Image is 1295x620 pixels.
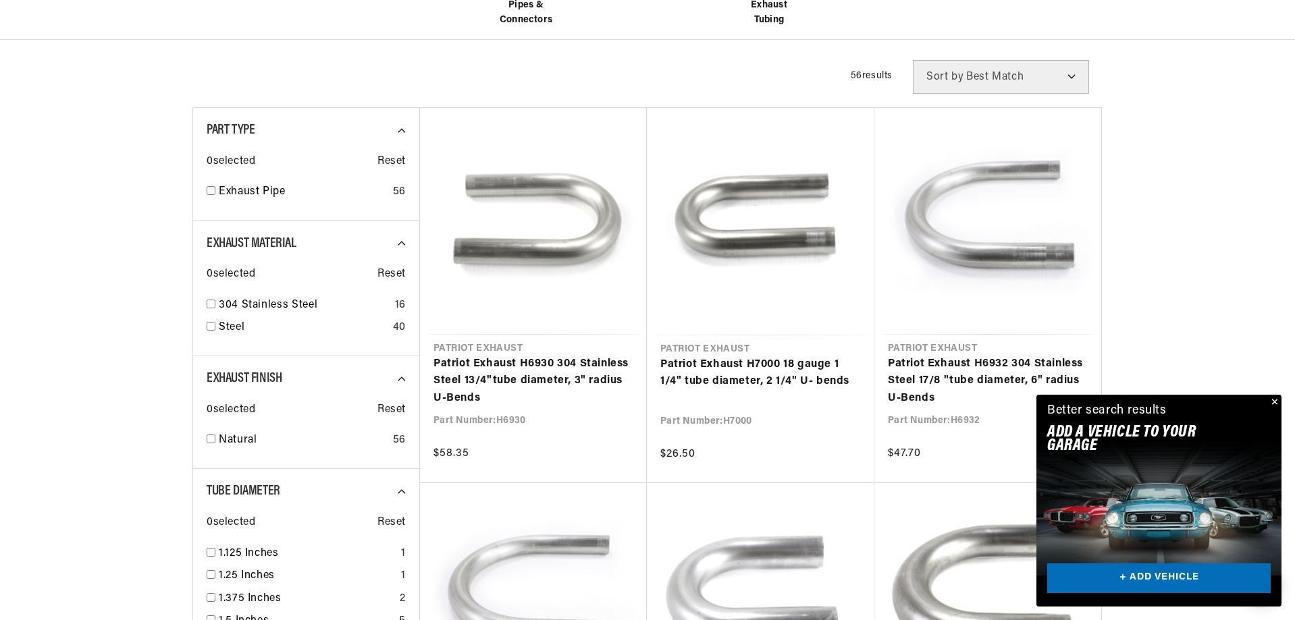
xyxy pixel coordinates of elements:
span: 0 selected [207,514,255,532]
div: Better search results [1047,401,1167,421]
span: 0 selected [207,401,255,419]
span: Reset [377,266,406,283]
a: 1.375 Inches [219,590,394,608]
a: Natural [219,432,388,449]
a: Steel [219,319,388,337]
h2: Add A VEHICLE to your garage [1047,426,1237,453]
span: 0 selected [207,266,255,283]
span: Reset [377,401,406,419]
a: 1.25 Inches [219,567,396,585]
div: 2 [400,590,406,608]
a: 1.125 Inches [219,545,396,563]
select: Sort by [913,60,1089,94]
button: Close [1265,395,1281,411]
div: 40 [393,319,406,337]
a: Patriot Exhaust H6932 304 Stainless Steel 17/8 "tube diameter, 6" radius U-Bends [888,356,1088,407]
span: Sort by [926,72,963,82]
div: 56 [393,432,406,449]
span: Reset [377,514,406,532]
span: Exhaust Material [207,237,296,250]
span: Part Type [207,123,255,137]
span: Tube Diameter [207,484,280,498]
div: 56 [393,184,406,201]
div: 16 [395,297,406,314]
span: 0 selected [207,153,255,171]
a: Patriot Exhaust H7000 18 gauge 1 1/4" tube diameter, 2 1/4" U- bends [660,356,861,391]
a: Patriot Exhaust H6930 304 Stainless Steel 13/4"tube diameter, 3" radius U-Bends [433,356,633,407]
a: Exhaust Pipe [219,184,388,201]
span: Exhaust Finish [207,372,282,385]
div: 1 [401,567,406,585]
a: 304 Stainless Steel [219,297,390,314]
a: + ADD VEHICLE [1047,563,1271,594]
span: 56 results [851,71,893,81]
div: 1 [401,545,406,563]
span: Reset [377,153,406,171]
